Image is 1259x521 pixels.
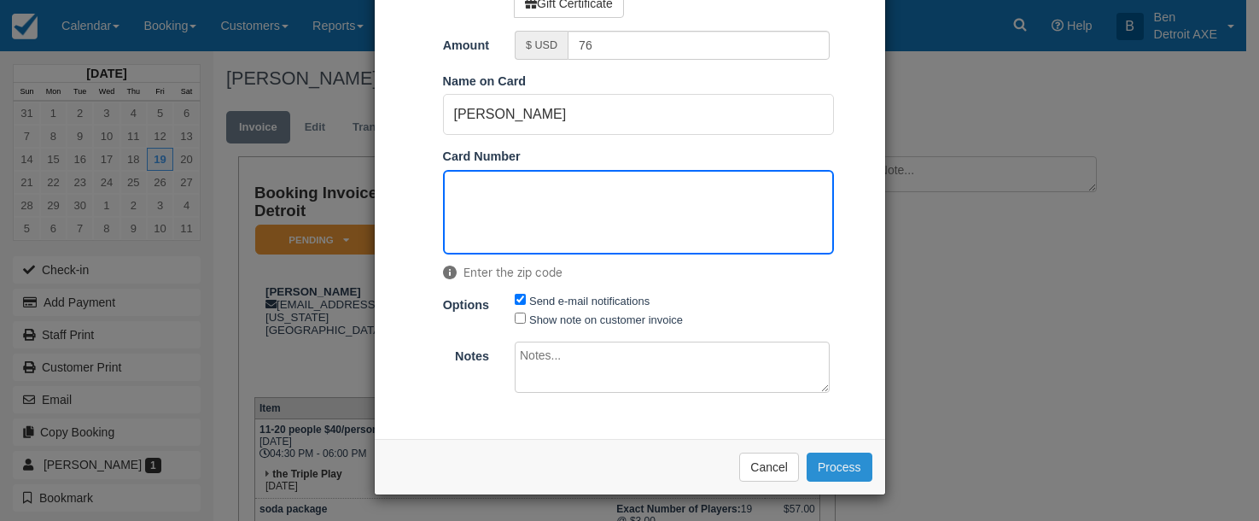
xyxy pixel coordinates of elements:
input: Valid amount required. [568,31,830,60]
button: Process [807,453,872,482]
span: Enter the zip code [443,264,834,281]
button: Cancel [739,453,799,482]
label: Send e-mail notifications [529,295,650,307]
label: Card Number [443,148,521,166]
iframe: To enrich screen reader interactions, please activate Accessibility in Grammarly extension settings [444,171,833,254]
label: Notes [375,342,503,366]
small: $ USD [526,39,557,51]
label: Amount [375,31,503,55]
label: Name on Card [443,73,527,91]
label: Options [375,290,503,314]
label: Show note on customer invoice [529,313,683,326]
